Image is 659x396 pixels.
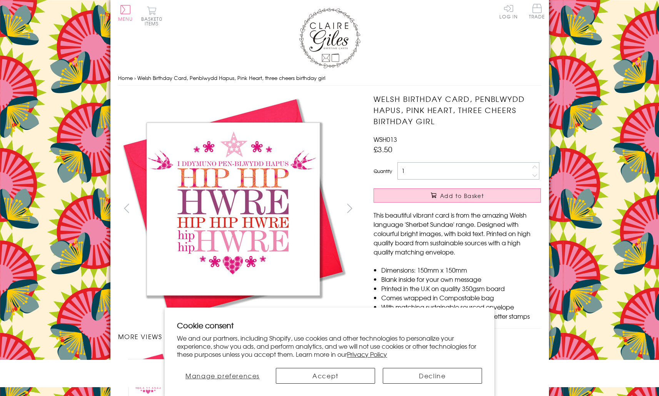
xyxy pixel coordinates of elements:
[341,200,358,217] button: next
[177,368,268,384] button: Manage preferences
[374,135,397,144] span: WSH013
[374,168,392,175] label: Quantity
[383,368,482,384] button: Decline
[118,70,541,86] nav: breadcrumbs
[145,15,162,27] span: 0 items
[374,188,541,203] button: Add to Basket
[177,334,482,358] p: We and our partners, including Shopify, use cookies and other technologies to personalize your ex...
[137,74,325,82] span: Welsh Birthday Card, Penblwydd Hapus, Pink Heart, three cheers birthday girl
[381,284,541,293] li: Printed in the U.K on quality 350gsm board
[141,6,162,26] button: Basket0 items
[299,8,360,68] img: Claire Giles Greetings Cards
[381,293,541,302] li: Comes wrapped in Compostable bag
[134,74,136,82] span: ›
[499,4,518,19] a: Log In
[374,210,541,256] p: This beautiful vibrant card is from the amazing Welsh language 'Sherbet Sundae' range. Designed w...
[374,144,392,155] span: £3.50
[118,5,133,21] button: Menu
[118,200,135,217] button: prev
[381,265,541,275] li: Dimensions: 150mm x 150mm
[381,275,541,284] li: Blank inside for your own message
[118,93,349,324] img: Welsh Birthday Card, Penblwydd Hapus, Pink Heart, three cheers birthday girl
[185,371,260,380] span: Manage preferences
[529,4,545,19] span: Trade
[118,15,133,22] span: Menu
[347,349,387,359] a: Privacy Policy
[440,192,484,200] span: Add to Basket
[118,74,133,82] a: Home
[276,368,375,384] button: Accept
[118,332,359,341] h3: More views
[177,320,482,331] h2: Cookie consent
[529,4,545,20] a: Trade
[381,302,541,311] li: With matching sustainable sourced envelope
[374,93,541,126] h1: Welsh Birthday Card, Penblwydd Hapus, Pink Heart, three cheers birthday girl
